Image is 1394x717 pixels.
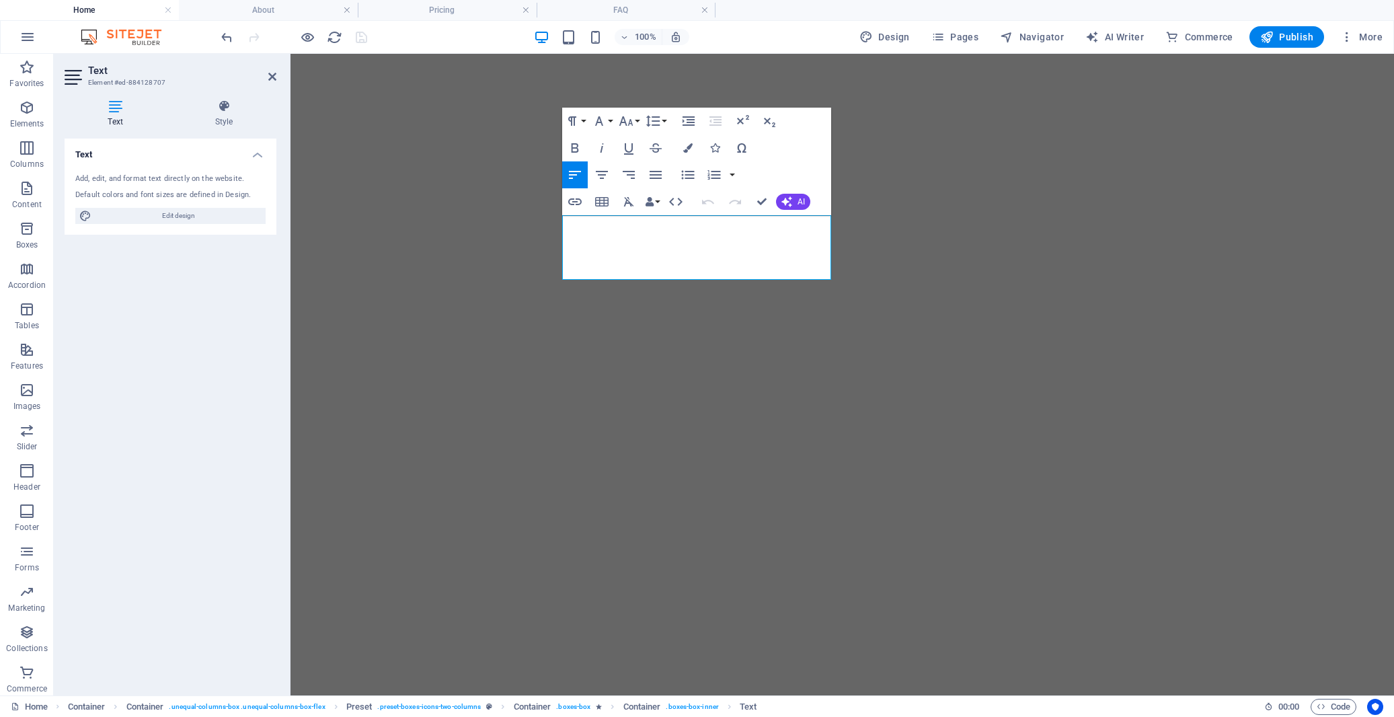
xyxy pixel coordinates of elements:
img: Editor Logo [77,29,178,45]
button: Confirm (Ctrl+⏎) [749,188,775,215]
button: Align Center [589,161,615,188]
i: Undo: Change text (Ctrl+Z) [219,30,235,45]
button: Clear Formatting [616,188,642,215]
button: Superscript [730,108,755,135]
span: Click to select. Double-click to edit [126,699,164,715]
span: More [1340,30,1383,44]
button: Design [854,26,915,48]
span: Commerce [1165,30,1233,44]
h4: Style [171,100,276,128]
p: Features [11,361,43,371]
button: Data Bindings [643,188,662,215]
button: Decrease Indent [703,108,728,135]
button: Paragraph Format [562,108,588,135]
p: Footer [15,522,39,533]
button: Code [1311,699,1356,715]
p: Marketing [8,603,45,613]
button: Icons [702,135,728,161]
p: Slider [17,441,38,452]
span: AI [798,198,805,206]
button: AI [776,194,810,210]
button: Commerce [1160,26,1239,48]
button: Line Height [643,108,668,135]
button: Edit design [75,208,266,224]
button: Unordered List [675,161,701,188]
div: Design (Ctrl+Alt+Y) [854,26,915,48]
nav: breadcrumb [68,699,757,715]
div: Add, edit, and format text directly on the website. [75,174,266,185]
span: Publish [1260,30,1313,44]
span: Pages [931,30,978,44]
i: This element is a customizable preset [486,703,492,710]
span: Click to select. Double-click to edit [346,699,373,715]
button: Click here to leave preview mode and continue editing [299,29,315,45]
span: Code [1317,699,1350,715]
button: Increase Indent [676,108,701,135]
h6: 100% [635,29,656,45]
button: Usercentrics [1367,699,1383,715]
a: Click to cancel selection. Double-click to open Pages [11,699,48,715]
button: Undo (Ctrl+Z) [695,188,721,215]
button: Colors [675,135,701,161]
button: AI Writer [1080,26,1149,48]
p: Images [13,401,41,412]
h4: About [179,3,358,17]
button: undo [219,29,235,45]
span: . boxes-box-inner [666,699,719,715]
p: Forms [15,562,39,573]
span: . boxes-box [556,699,590,715]
i: Element contains an animation [596,703,602,710]
button: Strikethrough [643,135,668,161]
h2: Text [88,65,276,77]
span: Navigator [1000,30,1064,44]
span: . preset-boxes-icons-two-columns [377,699,481,715]
button: Special Characters [729,135,754,161]
p: Commerce [7,683,47,694]
button: Align Left [562,161,588,188]
h4: FAQ [537,3,715,17]
span: 00 00 [1278,699,1299,715]
div: Default colors and font sizes are defined in Design. [75,190,266,201]
button: Insert Table [589,188,615,215]
h4: Text [65,139,276,163]
span: Edit design [95,208,262,224]
button: Bold (Ctrl+B) [562,135,588,161]
span: Click to select. Double-click to edit [623,699,661,715]
h4: Text [65,100,171,128]
p: Accordion [8,280,46,291]
p: Boxes [16,239,38,250]
span: : [1288,702,1290,712]
button: Insert Link [562,188,588,215]
button: More [1335,26,1388,48]
span: AI Writer [1085,30,1144,44]
h3: Element #ed-884128707 [88,77,249,89]
button: Font Family [589,108,615,135]
h4: Pricing [358,3,537,17]
p: Columns [10,159,44,169]
button: Underline (Ctrl+U) [616,135,642,161]
p: Content [12,199,42,210]
button: 100% [615,29,662,45]
button: Navigator [995,26,1069,48]
span: Click to select. Double-click to edit [740,699,757,715]
button: Align Right [616,161,642,188]
h6: Session time [1264,699,1300,715]
p: Favorites [9,78,44,89]
button: Font Size [616,108,642,135]
i: Reload page [327,30,342,45]
p: Header [13,482,40,492]
p: Tables [15,320,39,331]
button: Pages [926,26,984,48]
p: Elements [10,118,44,129]
button: Ordered List [727,161,738,188]
span: Click to select. Double-click to edit [514,699,551,715]
button: HTML [663,188,689,215]
button: Publish [1249,26,1324,48]
span: . unequal-columns-box .unequal-columns-box-flex [169,699,325,715]
i: On resize automatically adjust zoom level to fit chosen device. [670,31,682,43]
button: Ordered List [701,161,727,188]
p: Collections [6,643,47,654]
button: Redo (Ctrl+Shift+Z) [722,188,748,215]
span: Click to select. Double-click to edit [68,699,106,715]
button: reload [326,29,342,45]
